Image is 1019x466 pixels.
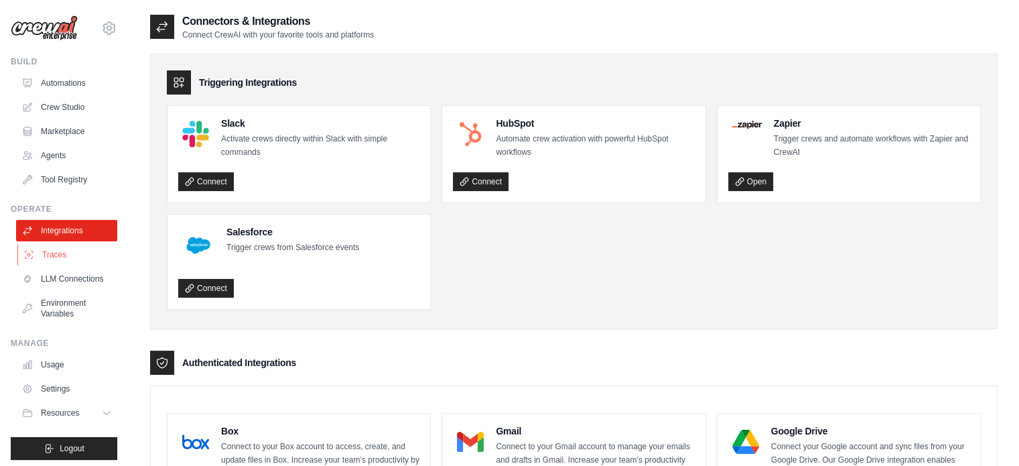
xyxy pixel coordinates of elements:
[457,428,484,455] img: Gmail Logo
[774,133,969,159] p: Trigger crews and automate workflows with Zapier and CrewAI
[16,268,117,290] a: LLM Connections
[496,424,694,438] h4: Gmail
[16,378,117,400] a: Settings
[16,145,117,166] a: Agents
[182,428,209,455] img: Box Logo
[17,244,119,266] a: Traces
[11,56,117,67] div: Build
[182,121,209,148] img: Slack Logo
[178,172,234,191] a: Connect
[16,169,117,190] a: Tool Registry
[732,121,762,129] img: Zapier Logo
[226,225,359,239] h4: Salesforce
[182,30,374,40] p: Connect CrewAI with your favorite tools and platforms
[16,121,117,142] a: Marketplace
[774,117,969,130] h4: Zapier
[11,437,117,460] button: Logout
[226,241,359,255] p: Trigger crews from Salesforce events
[11,15,78,41] img: Logo
[16,402,117,424] button: Resources
[771,424,969,438] h4: Google Drive
[16,354,117,375] a: Usage
[182,356,296,369] h3: Authenticated Integrations
[732,428,759,455] img: Google Drive Logo
[182,13,374,30] h2: Connectors & Integrations
[199,76,297,89] h3: Triggering Integrations
[182,229,214,261] img: Salesforce Logo
[16,72,117,94] a: Automations
[60,443,84,454] span: Logout
[11,338,117,349] div: Manage
[178,279,234,298] a: Connect
[728,172,773,191] a: Open
[221,424,419,438] h4: Box
[16,97,117,118] a: Crew Studio
[11,204,117,215] div: Operate
[221,117,419,130] h4: Slack
[453,172,508,191] a: Connect
[16,220,117,241] a: Integrations
[221,133,419,159] p: Activate crews directly within Slack with simple commands
[41,408,79,418] span: Resources
[457,121,484,148] img: HubSpot Logo
[496,133,694,159] p: Automate crew activation with powerful HubSpot workflows
[496,117,694,130] h4: HubSpot
[16,292,117,325] a: Environment Variables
